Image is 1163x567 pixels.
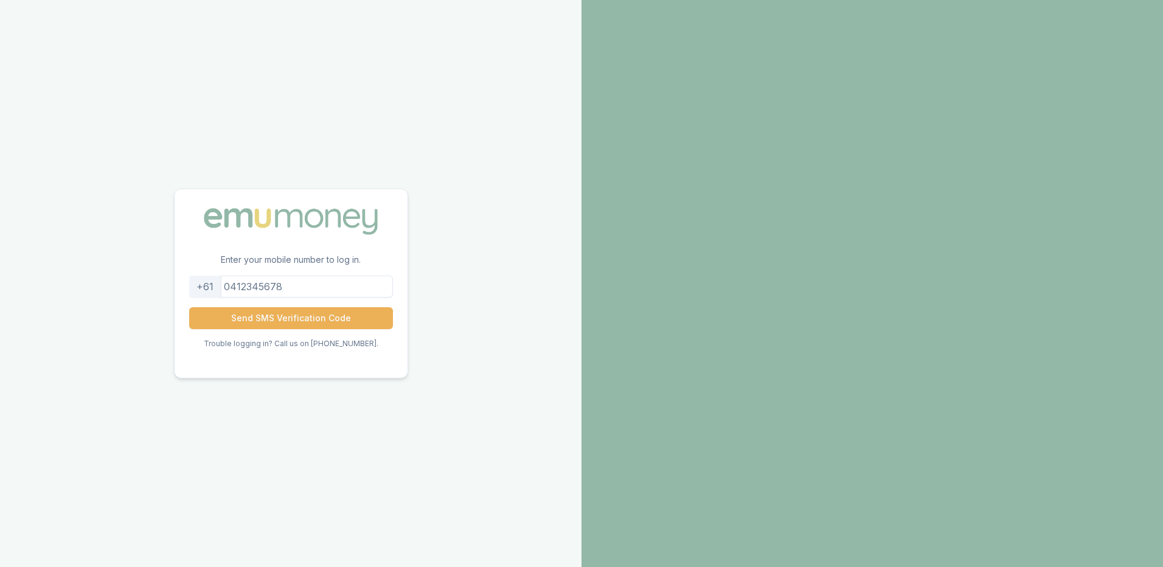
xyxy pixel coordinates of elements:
div: +61 [189,276,221,297]
p: Enter your mobile number to log in. [175,254,408,276]
button: Send SMS Verification Code [189,307,393,329]
img: Emu Money [200,204,382,239]
input: 0412345678 [189,276,393,297]
p: Trouble logging in? Call us on [PHONE_NUMBER]. [204,339,378,349]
